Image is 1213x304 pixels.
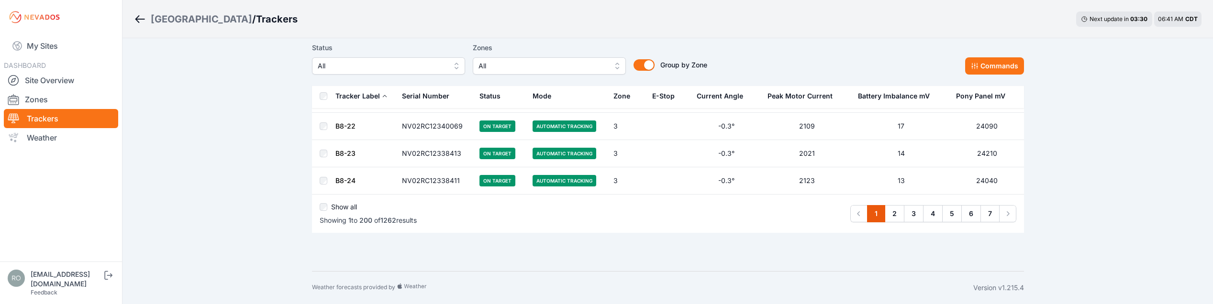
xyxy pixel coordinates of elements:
[691,167,761,195] td: -0.3°
[1090,15,1129,22] span: Next update in
[852,113,950,140] td: 17
[691,113,761,140] td: -0.3°
[335,176,356,185] a: B8-24
[312,42,465,54] label: Status
[396,167,474,195] td: NV02RC12338411
[320,216,417,225] p: Showing to of results
[533,148,596,159] span: Automatic Tracking
[613,85,638,108] button: Zone
[331,202,357,212] label: Show all
[335,85,388,108] button: Tracker Label
[479,85,508,108] button: Status
[950,167,1024,195] td: 24040
[697,85,751,108] button: Current Angle
[533,91,551,101] div: Mode
[256,12,298,26] h3: Trackers
[4,61,46,69] span: DASHBOARD
[961,205,981,222] a: 6
[4,128,118,147] a: Weather
[479,175,515,186] span: On Target
[396,113,474,140] td: NV02RC12340069
[652,85,682,108] button: E-Stop
[697,91,743,101] div: Current Angle
[852,167,950,195] td: 13
[956,91,1005,101] div: Pony Panel mV
[31,270,102,289] div: [EMAIL_ADDRESS][DOMAIN_NAME]
[950,140,1024,167] td: 24210
[533,175,596,186] span: Automatic Tracking
[965,57,1024,75] button: Commands
[335,122,356,130] a: B8-22
[1130,15,1147,23] div: 03 : 30
[850,205,1016,222] nav: Pagination
[980,205,1000,222] a: 7
[942,205,962,222] a: 5
[8,270,25,287] img: rono@prim.com
[762,167,852,195] td: 2123
[4,109,118,128] a: Trackers
[402,91,449,101] div: Serial Number
[973,283,1024,293] div: Version v1.215.4
[479,120,515,132] span: On Target
[608,113,646,140] td: 3
[4,90,118,109] a: Zones
[359,216,372,224] span: 200
[1158,15,1183,22] span: 06:41 AM
[479,148,515,159] span: On Target
[613,91,630,101] div: Zone
[134,7,298,32] nav: Breadcrumb
[923,205,943,222] a: 4
[956,85,1013,108] button: Pony Panel mV
[768,91,833,101] div: Peak Motor Current
[402,85,457,108] button: Serial Number
[335,149,356,157] a: B8-23
[318,60,446,72] span: All
[904,205,924,222] a: 3
[867,205,885,222] a: 1
[858,91,930,101] div: Battery Imbalance mV
[473,57,626,75] button: All
[252,12,256,26] span: /
[652,91,675,101] div: E-Stop
[1185,15,1198,22] span: CDT
[4,71,118,90] a: Site Overview
[312,283,973,293] div: Weather forecasts provided by
[768,85,840,108] button: Peak Motor Current
[858,85,937,108] button: Battery Imbalance mV
[312,57,465,75] button: All
[950,113,1024,140] td: 24090
[533,85,559,108] button: Mode
[691,140,761,167] td: -0.3°
[533,120,596,132] span: Automatic Tracking
[4,34,118,57] a: My Sites
[479,60,607,72] span: All
[348,216,351,224] span: 1
[660,61,707,69] span: Group by Zone
[31,289,57,296] a: Feedback
[852,140,950,167] td: 14
[885,205,904,222] a: 2
[8,10,61,25] img: Nevados
[762,140,852,167] td: 2021
[151,12,252,26] a: [GEOGRAPHIC_DATA]
[335,91,380,101] div: Tracker Label
[608,167,646,195] td: 3
[380,216,396,224] span: 1262
[608,140,646,167] td: 3
[479,91,501,101] div: Status
[762,113,852,140] td: 2109
[396,140,474,167] td: NV02RC12338413
[473,42,626,54] label: Zones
